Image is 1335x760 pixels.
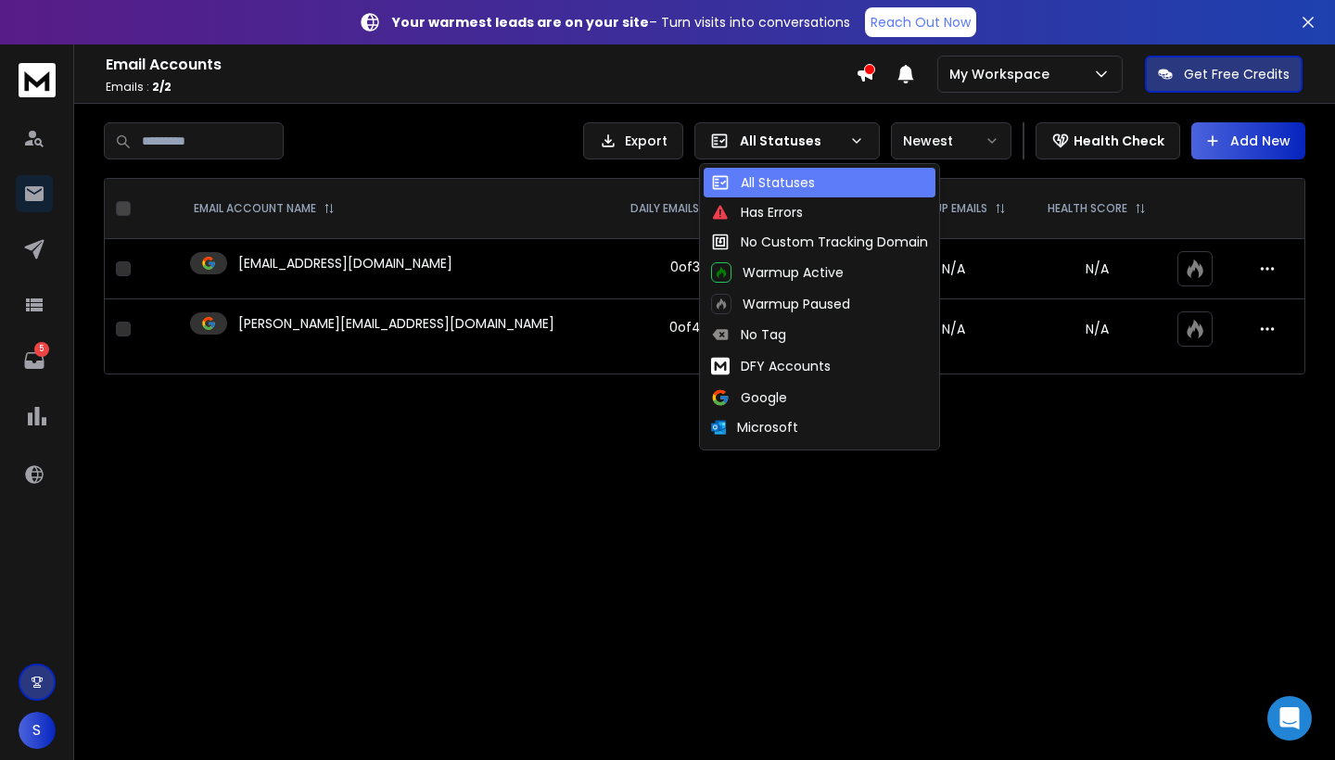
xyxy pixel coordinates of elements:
div: Microsoft [711,418,798,437]
td: N/A [879,299,1026,360]
div: Warmup Paused [711,294,850,314]
button: Newest [891,122,1011,159]
div: No Tag [711,325,786,344]
div: Has Errors [711,203,803,222]
div: 0 of 40 [669,318,709,336]
button: Add New [1191,122,1305,159]
button: Export [583,122,683,159]
button: S [19,712,56,749]
p: [PERSON_NAME][EMAIL_ADDRESS][DOMAIN_NAME] [238,314,554,333]
div: Warmup Active [711,262,844,283]
div: No Custom Tracking Domain [711,233,928,251]
p: [EMAIL_ADDRESS][DOMAIN_NAME] [238,254,452,272]
p: Emails : [106,80,856,95]
div: Open Intercom Messenger [1267,696,1312,741]
p: WARMUP EMAILS [900,201,987,216]
a: 5 [16,342,53,379]
p: Get Free Credits [1184,65,1290,83]
h1: Email Accounts [106,54,856,76]
button: Health Check [1036,122,1180,159]
div: DFY Accounts [711,355,831,377]
div: Google [711,388,787,407]
div: 0 of 30 [670,258,708,276]
button: Get Free Credits [1145,56,1303,93]
p: My Workspace [949,65,1057,83]
span: 2 / 2 [152,79,172,95]
p: All Statuses [740,132,842,150]
td: N/A [879,239,1026,299]
p: HEALTH SCORE [1048,201,1127,216]
div: All Statuses [711,173,815,192]
p: DAILY EMAILS SENT [630,201,729,216]
p: – Turn visits into conversations [392,13,850,32]
img: logo [19,63,56,97]
p: N/A [1038,320,1156,338]
strong: Your warmest leads are on your site [392,13,649,32]
a: Reach Out Now [865,7,976,37]
p: Reach Out Now [871,13,971,32]
p: N/A [1038,260,1156,278]
div: EMAIL ACCOUNT NAME [194,201,335,216]
p: 5 [34,342,49,357]
p: Health Check [1074,132,1164,150]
